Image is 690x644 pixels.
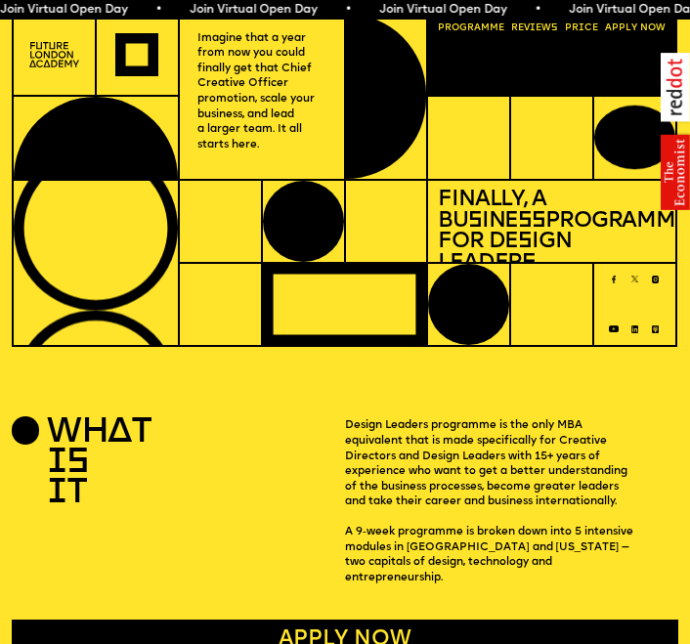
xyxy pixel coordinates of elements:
[600,19,670,37] a: Apply now
[535,4,541,16] span: •
[345,4,352,16] span: •
[433,19,509,37] a: Programme
[468,210,482,233] span: s
[605,23,612,32] span: A
[518,231,532,253] span: s
[474,23,481,32] span: a
[560,19,603,37] a: Price
[522,252,536,275] span: s
[345,418,678,585] p: Design Leaders programme is the only MBA equivalent that is made specifically for Creative Direct...
[507,19,563,37] a: Reviews
[197,31,326,152] p: Imagine that a year from now you could finally get that Chief Creative Officer promotion, scale y...
[155,4,162,16] span: •
[47,418,102,509] h2: WHAT IS IT
[438,190,666,274] h1: Finally, a Bu ine Programme for De ign Leader
[518,210,545,233] span: ss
